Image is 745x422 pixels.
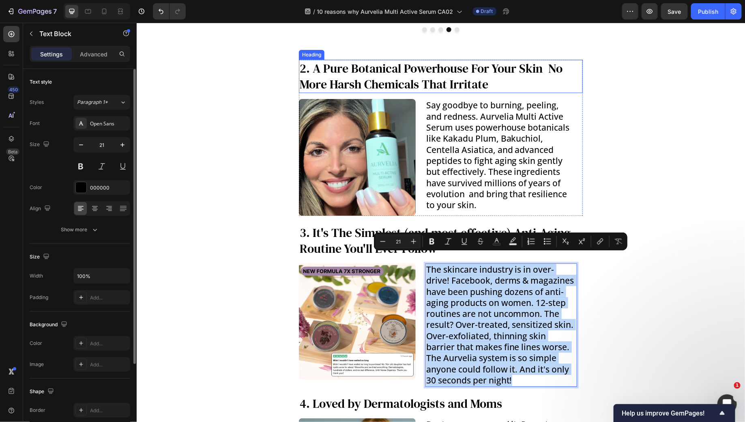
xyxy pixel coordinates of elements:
div: Color [30,340,42,347]
img: SL363A_11_RITUAL2.jpg [162,241,279,357]
button: Save [661,3,688,19]
div: Add... [90,361,128,368]
div: Publish [698,7,718,16]
div: Undo/Redo [153,3,186,19]
img: gempages_558131935092671306-40254ad7-1c24-4845-8f41-d545e71354b8.png [162,76,279,193]
span: 1 [734,382,741,389]
div: Padding [30,294,48,301]
button: Show more [30,222,130,237]
div: Add... [90,407,128,414]
iframe: Design area [137,23,745,422]
span: Paragraph 1* [77,99,108,106]
p: The skincare industry is in over-drive! Facebook, derms & magazines have been pushing dozens of a... [290,241,440,363]
div: Background [30,319,69,330]
span: Help us improve GemPages! [622,409,717,417]
p: 2. A Pure Botanical Powerhouse For Your Skin No More Harsh Chemicals That Irritate [163,38,445,69]
div: Color [30,184,42,191]
div: Size [30,252,51,263]
div: 450 [8,86,19,93]
p: Text Block [39,29,108,39]
button: Show survey - Help us improve GemPages! [622,408,727,418]
div: Editor contextual toolbar [374,233,627,250]
div: Rich Text Editor. Editing area: main [289,76,440,189]
div: Width [30,272,43,280]
span: Draft [481,8,493,15]
div: Font [30,120,40,127]
p: Say goodbye to burning, peeling, and redness. Aurvelia Multi Active Serum uses powerhouse botanic... [290,77,440,188]
p: 3. It's The Simplest (and most effective) Anti-Aging Routine You'll Ever Follow [163,202,445,234]
div: Rich Text Editor. Editing area: main [289,241,440,364]
div: Shape [30,386,56,397]
div: Styles [30,99,44,106]
button: 7 [3,3,60,19]
div: Image [30,361,44,368]
div: Border [30,407,45,414]
div: Open Sans [90,120,128,127]
iframe: Intercom live chat [717,394,737,414]
div: Heading [164,28,186,36]
h3: 4. Loved by Dermatologists and Moms [162,372,446,390]
span: Save [668,8,681,15]
p: Advanced [80,50,107,58]
p: Settings [40,50,63,58]
div: Beta [6,149,19,155]
p: 7 [53,6,57,16]
button: Paragraph 1* [73,95,130,110]
h3: Rich Text Editor. Editing area: main [162,37,446,70]
div: Text style [30,78,52,86]
div: Show more [61,226,99,234]
h3: Rich Text Editor. Editing area: main [162,201,446,235]
span: / [313,7,316,16]
div: Add... [90,294,128,301]
span: 10 reasons why Aurvelia Multi Active Serum CA02 [317,7,453,16]
div: Size [30,139,51,150]
button: Publish [691,3,725,19]
div: Add... [90,340,128,347]
div: 000000 [90,184,128,192]
input: Auto [74,269,130,283]
div: Align [30,203,52,214]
